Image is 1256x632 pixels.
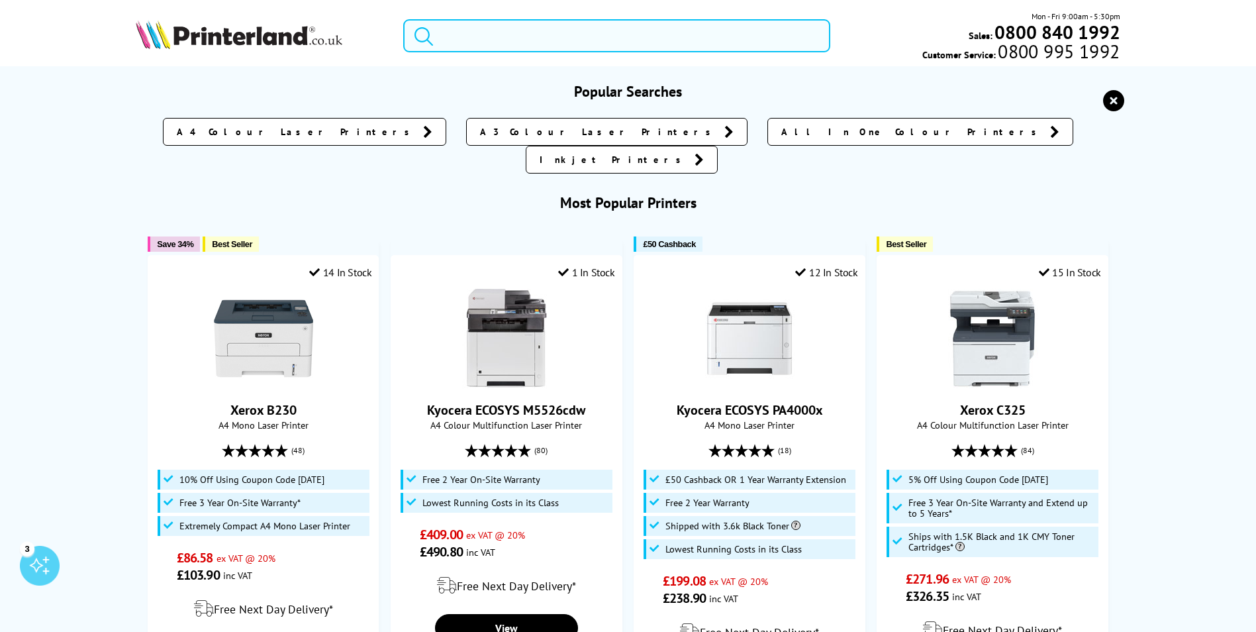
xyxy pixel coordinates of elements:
[781,125,1043,138] span: All In One Colour Printers
[403,19,830,52] input: Search product or brand
[457,289,556,388] img: Kyocera ECOSYS M5526cdw
[466,546,495,558] span: inc VAT
[466,529,525,541] span: ex VAT @ 20%
[155,590,371,627] div: modal_delivery
[558,266,615,279] div: 1 In Stock
[969,29,992,42] span: Sales:
[177,566,220,584] span: £103.90
[420,526,463,543] span: £409.00
[457,378,556,391] a: Kyocera ECOSYS M5526cdw
[877,237,933,252] button: Best Seller
[1032,10,1120,23] span: Mon - Fri 9:00am - 5:30pm
[709,575,768,588] span: ex VAT @ 20%
[179,521,350,531] span: Extremely Compact A4 Mono Laser Printer
[217,552,275,564] span: ex VAT @ 20%
[665,544,802,554] span: Lowest Running Costs in its Class
[700,378,799,391] a: Kyocera ECOSYS PA4000x
[136,20,342,49] img: Printerland Logo
[309,266,371,279] div: 14 In Stock
[148,237,200,252] button: Save 34%
[155,419,371,431] span: A4 Mono Laser Printer
[665,498,749,508] span: Free 2 Year Warranty
[886,239,926,249] span: Best Seller
[179,498,301,508] span: Free 3 Year On-Site Warranty*
[943,289,1042,388] img: Xerox C325
[641,419,857,431] span: A4 Mono Laser Printer
[665,521,800,531] span: Shipped with 3.6k Black Toner
[214,289,313,388] img: Xerox B230
[1039,266,1101,279] div: 15 In Stock
[994,20,1120,44] b: 0800 840 1992
[906,570,949,588] span: £271.96
[177,125,416,138] span: A4 Colour Laser Printers
[291,438,305,463] span: (48)
[20,541,34,556] div: 3
[422,498,559,508] span: Lowest Running Costs in its Class
[136,82,1120,101] h3: Popular Searches
[223,569,252,582] span: inc VAT
[778,438,791,463] span: (18)
[203,237,259,252] button: Best Seller
[214,378,313,391] a: Xerox B230
[665,474,846,485] span: £50 Cashback OR 1 Year Warranty Extension
[398,567,614,604] div: modal_delivery
[960,401,1026,419] a: Xerox C325
[943,378,1042,391] a: Xerox C325
[1021,438,1034,463] span: (84)
[540,153,688,166] span: Inkjet Printers
[534,438,548,463] span: (80)
[952,590,981,603] span: inc VAT
[179,474,324,485] span: 10% Off Using Coupon Code [DATE]
[230,401,297,419] a: Xerox B230
[908,474,1048,485] span: 5% Off Using Coupon Code [DATE]
[634,237,702,252] button: £50 Cashback
[163,118,446,146] a: A4 Colour Laser Printers
[136,193,1120,212] h3: Most Popular Printers
[767,118,1073,146] a: All In One Colour Printers
[908,531,1096,553] span: Ships with 1.5K Black and 1K CMY Toner Cartridges*
[420,543,463,560] span: £490.80
[996,45,1120,58] span: 0800 995 1992
[709,592,738,605] span: inc VAT
[212,239,252,249] span: Best Seller
[398,419,614,431] span: A4 Colour Multifunction Laser Printer
[663,572,706,590] span: £199.08
[884,419,1100,431] span: A4 Colour Multifunction Laser Printer
[992,26,1120,38] a: 0800 840 1992
[526,146,718,174] a: Inkjet Printers
[157,239,193,249] span: Save 34%
[177,549,213,566] span: £86.58
[677,401,823,419] a: Kyocera ECOSYS PA4000x
[643,239,695,249] span: £50 Cashback
[908,498,1096,519] span: Free 3 Year On-Site Warranty and Extend up to 5 Years*
[952,573,1011,586] span: ex VAT @ 20%
[422,474,540,485] span: Free 2 Year On-Site Warranty
[136,20,387,52] a: Printerland Logo
[480,125,718,138] span: A3 Colour Laser Printers
[795,266,857,279] div: 12 In Stock
[427,401,585,419] a: Kyocera ECOSYS M5526cdw
[700,289,799,388] img: Kyocera ECOSYS PA4000x
[663,590,706,607] span: £238.90
[922,45,1120,61] span: Customer Service:
[906,588,949,605] span: £326.35
[466,118,748,146] a: A3 Colour Laser Printers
